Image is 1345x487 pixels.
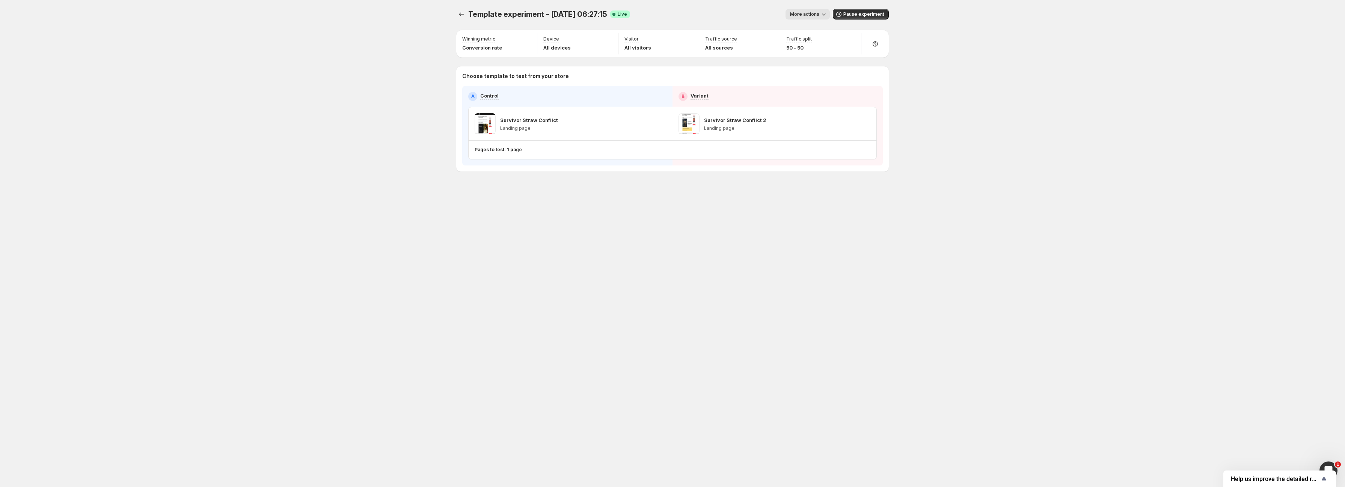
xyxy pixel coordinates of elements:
p: Variant [691,92,709,99]
h2: A [471,93,475,99]
h2: B [682,93,685,99]
p: Winning metric [462,36,495,42]
iframe: Intercom live chat [1319,461,1337,479]
button: Show survey - Help us improve the detailed report for A/B campaigns [1231,474,1328,483]
p: 50 - 50 [786,44,812,51]
button: More actions [786,9,830,20]
span: Live [618,11,627,17]
span: Help us improve the detailed report for A/B campaigns [1231,475,1319,482]
span: More actions [790,11,819,17]
p: Control [480,92,499,99]
span: 1 [1335,461,1341,467]
button: Pause experiment [833,9,889,20]
p: Traffic split [786,36,812,42]
button: Experiments [456,9,467,20]
p: All visitors [624,44,651,51]
p: All sources [705,44,737,51]
span: Template experiment - [DATE] 06:27:15 [468,10,607,19]
img: Survivor Straw Conflict [475,113,496,134]
p: Pages to test: 1 page [475,147,522,153]
p: All devices [543,44,571,51]
p: Survivor Straw Conflict [500,116,558,124]
p: Device [543,36,559,42]
span: Pause experiment [843,11,884,17]
p: Landing page [704,125,766,131]
p: Survivor Straw Conflict 2 [704,116,766,124]
p: Conversion rate [462,44,502,51]
img: Survivor Straw Conflict 2 [679,113,700,134]
p: Visitor [624,36,639,42]
p: Traffic source [705,36,737,42]
p: Landing page [500,125,558,131]
p: Choose template to test from your store [462,72,883,80]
